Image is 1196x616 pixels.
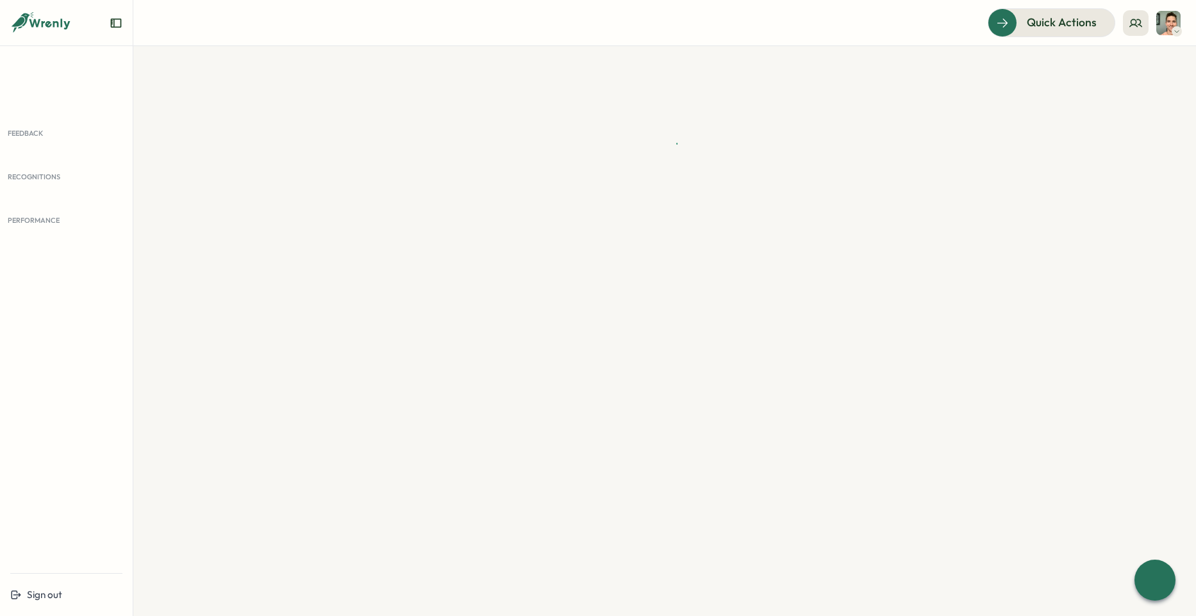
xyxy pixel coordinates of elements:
[1156,11,1181,35] img: Tobit Michael
[27,588,62,601] span: Sign out
[988,8,1115,36] button: Quick Actions
[110,17,122,29] button: Expand sidebar
[1027,14,1097,31] span: Quick Actions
